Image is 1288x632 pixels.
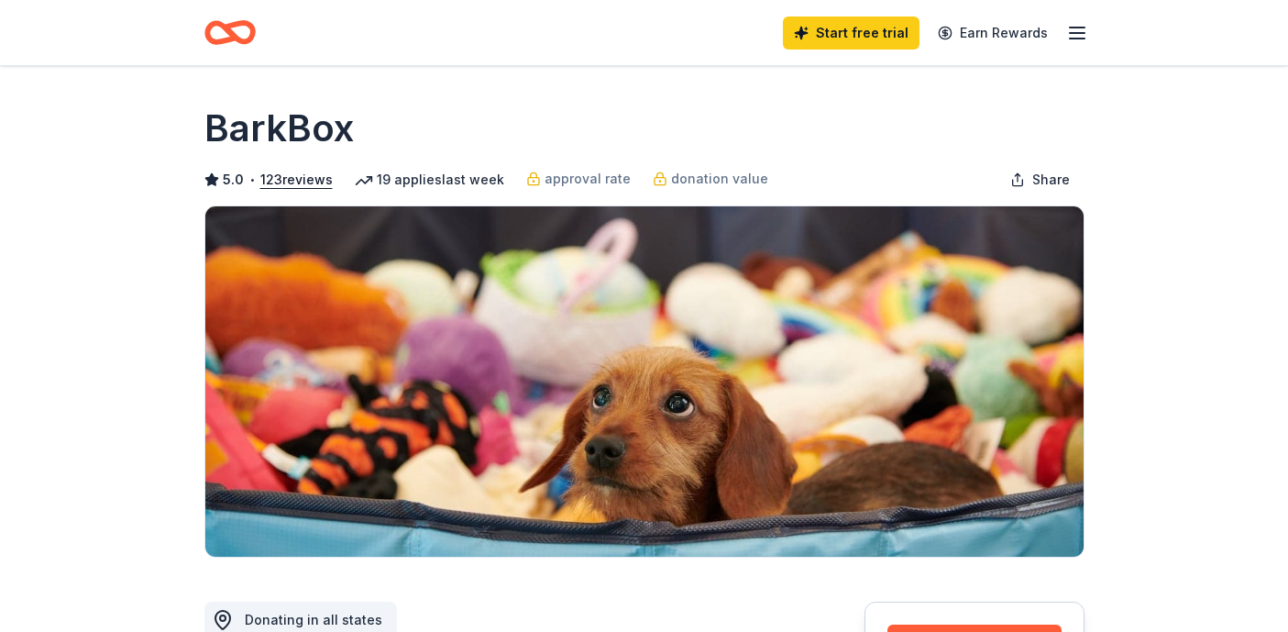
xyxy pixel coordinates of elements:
span: Share [1032,169,1070,191]
div: 19 applies last week [355,169,504,191]
span: approval rate [545,168,631,190]
span: Donating in all states [245,612,382,627]
a: Earn Rewards [927,17,1059,50]
a: donation value [653,168,768,190]
a: Home [204,11,256,54]
span: • [248,172,255,187]
span: donation value [671,168,768,190]
button: Share [996,161,1084,198]
h1: BarkBox [204,103,354,154]
a: approval rate [526,168,631,190]
button: 123reviews [260,169,333,191]
span: 5.0 [223,169,244,191]
img: Image for BarkBox [205,206,1084,557]
a: Start free trial [783,17,919,50]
